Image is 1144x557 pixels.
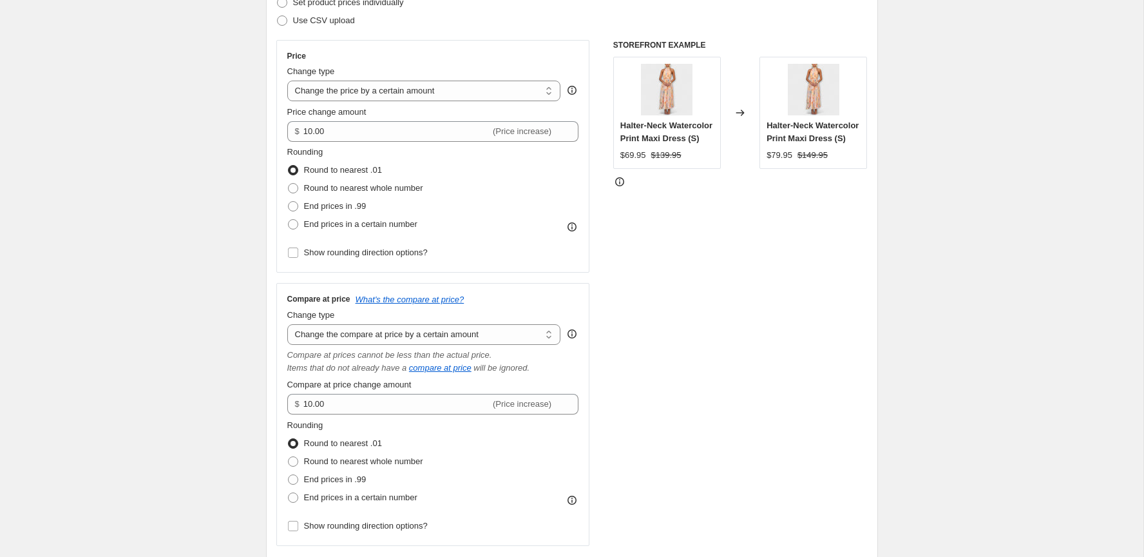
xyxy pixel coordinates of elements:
[620,149,646,162] div: $69.95
[287,147,323,157] span: Rounding
[287,420,323,430] span: Rounding
[409,363,472,373] button: compare at price
[304,219,417,229] span: End prices in a certain number
[797,149,828,162] strike: $149.95
[287,310,335,320] span: Change type
[566,84,578,97] div: help
[304,456,423,466] span: Round to nearest whole number
[304,493,417,502] span: End prices in a certain number
[613,40,868,50] h6: STOREFRONT EXAMPLE
[287,107,367,117] span: Price change amount
[304,248,428,257] span: Show rounding direction options?
[493,126,551,136] span: (Price increase)
[304,438,382,448] span: Round to nearest .01
[295,399,300,409] span: $
[473,363,529,373] i: will be ignored.
[287,51,306,61] h3: Price
[493,399,551,409] span: (Price increase)
[287,350,492,360] i: Compare at prices cannot be less than the actual price.
[767,121,859,143] span: Halter-Neck Watercolor Print Maxi Dress (S)
[641,64,692,115] img: 1_00100bda-0a8d-4a83-84db-ee419254260b-Photoroom_80x.jpg
[788,64,839,115] img: 1_00100bda-0a8d-4a83-84db-ee419254260b-Photoroom_80x.jpg
[287,294,350,304] h3: Compare at price
[651,149,682,162] strike: $139.95
[304,165,382,175] span: Round to nearest .01
[287,363,407,373] i: Items that do not already have a
[295,126,300,136] span: $
[620,121,712,143] span: Halter-Neck Watercolor Print Maxi Dress (S)
[287,380,412,389] span: Compare at price change amount
[287,66,335,76] span: Change type
[304,474,367,484] span: End prices in .99
[566,327,578,340] div: help
[303,394,490,415] input: -10.00
[303,121,490,142] input: -10.00
[356,295,464,304] button: What's the compare at price?
[304,183,423,193] span: Round to nearest whole number
[304,521,428,531] span: Show rounding direction options?
[304,201,367,211] span: End prices in .99
[767,149,792,162] div: $79.95
[293,15,355,25] span: Use CSV upload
